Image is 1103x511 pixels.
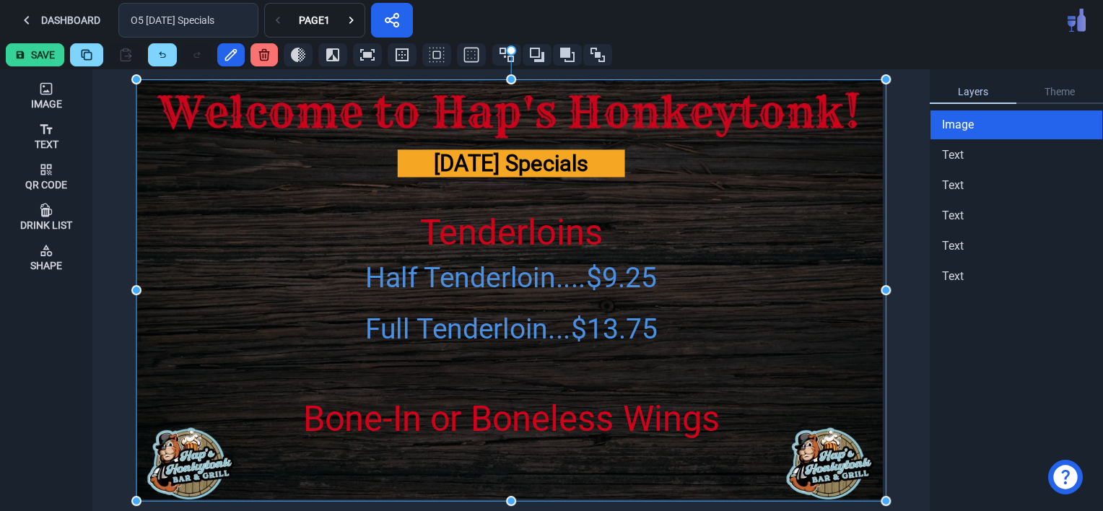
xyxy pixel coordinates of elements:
div: Qr Code [25,180,67,190]
span: Text [942,207,964,224]
div: Text [35,139,58,149]
span: Text [942,147,964,164]
button: Drink List [6,196,87,237]
img: Pub Menu [1068,9,1086,32]
div: Page 1 [296,15,333,25]
div: Tenderloins [373,206,648,259]
span: Text [942,268,964,285]
button: Shape [6,237,87,277]
span: Text [942,237,964,255]
div: Drink List [20,220,72,230]
button: Image [6,75,87,115]
button: Qr Code [6,156,87,196]
button: Text [6,115,87,156]
a: Theme [1016,81,1103,104]
a: Layers [930,81,1016,104]
div: Shape [30,261,62,271]
div: Image [31,99,62,109]
div: [DATE] Specials [398,149,625,177]
div: Bone-In or Boneless Wings [271,393,751,445]
span: Image [942,116,974,134]
button: Page1 [290,3,339,38]
button: Save [6,43,64,66]
div: Half Tenderloin....$9.25 [336,257,687,299]
span: Text [942,177,964,194]
div: Full Tenderloin...$13.75 [336,308,686,350]
button: Dashboard [6,3,113,38]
